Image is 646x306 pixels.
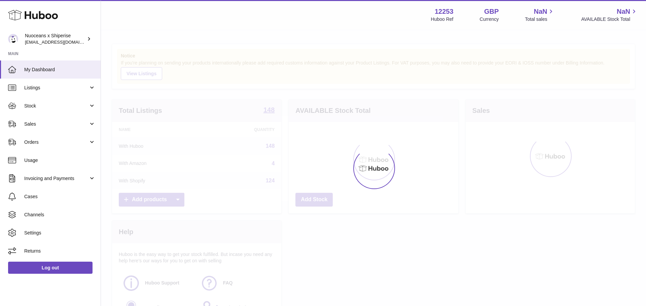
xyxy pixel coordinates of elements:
[534,7,547,16] span: NaN
[617,7,630,16] span: NaN
[24,193,96,200] span: Cases
[480,16,499,23] div: Currency
[581,16,638,23] span: AVAILABLE Stock Total
[24,157,96,164] span: Usage
[431,16,454,23] div: Huboo Ref
[24,248,96,254] span: Returns
[24,67,96,73] span: My Dashboard
[24,230,96,236] span: Settings
[24,175,88,182] span: Invoicing and Payments
[581,7,638,23] a: NaN AVAILABLE Stock Total
[24,103,88,109] span: Stock
[525,7,555,23] a: NaN Total sales
[24,85,88,91] span: Listings
[24,139,88,145] span: Orders
[8,34,18,44] img: internalAdmin-12253@internal.huboo.com
[8,262,93,274] a: Log out
[435,7,454,16] strong: 12253
[24,212,96,218] span: Channels
[24,121,88,127] span: Sales
[25,39,99,45] span: [EMAIL_ADDRESS][DOMAIN_NAME]
[25,33,85,45] div: Nuoceans x Shiperise
[484,7,499,16] strong: GBP
[525,16,555,23] span: Total sales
